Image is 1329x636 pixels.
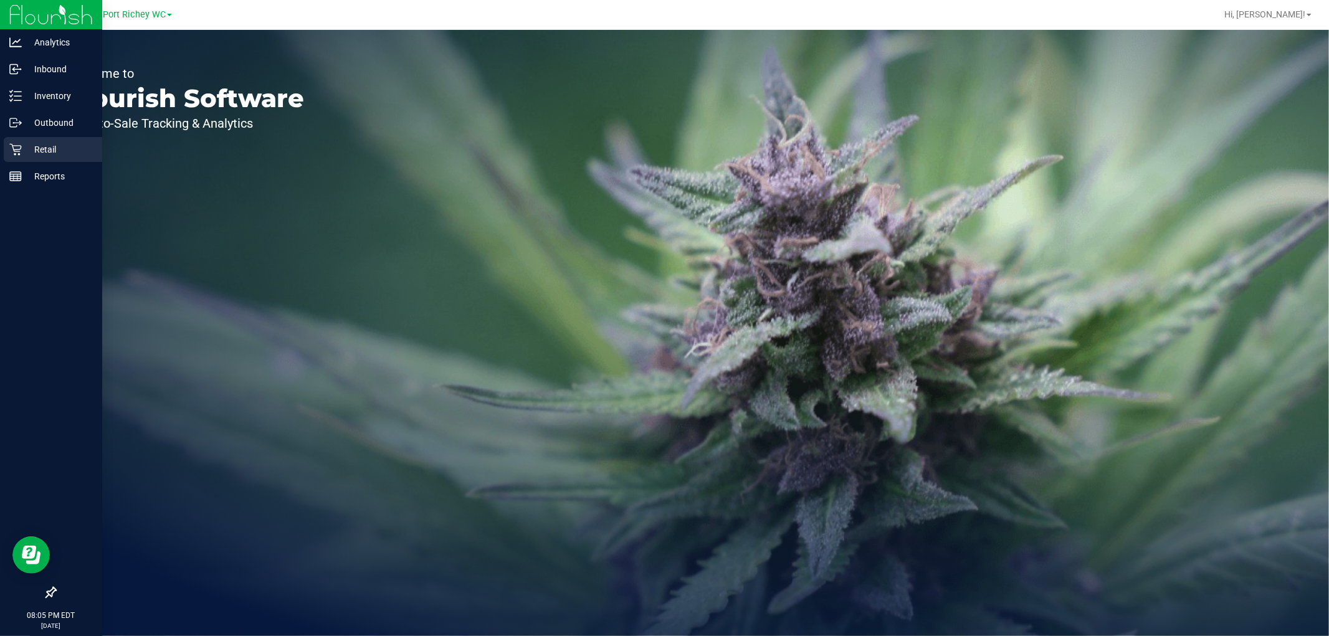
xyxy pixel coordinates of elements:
[1224,9,1305,19] span: Hi, [PERSON_NAME]!
[67,67,304,80] p: Welcome to
[22,62,97,77] p: Inbound
[6,610,97,621] p: 08:05 PM EDT
[22,88,97,103] p: Inventory
[9,90,22,102] inline-svg: Inventory
[9,116,22,129] inline-svg: Outbound
[22,169,97,184] p: Reports
[9,63,22,75] inline-svg: Inbound
[9,170,22,183] inline-svg: Reports
[9,143,22,156] inline-svg: Retail
[6,621,97,630] p: [DATE]
[9,36,22,49] inline-svg: Analytics
[67,86,304,111] p: Flourish Software
[12,536,50,574] iframe: Resource center
[82,9,166,20] span: New Port Richey WC
[22,142,97,157] p: Retail
[22,115,97,130] p: Outbound
[67,117,304,130] p: Seed-to-Sale Tracking & Analytics
[22,35,97,50] p: Analytics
